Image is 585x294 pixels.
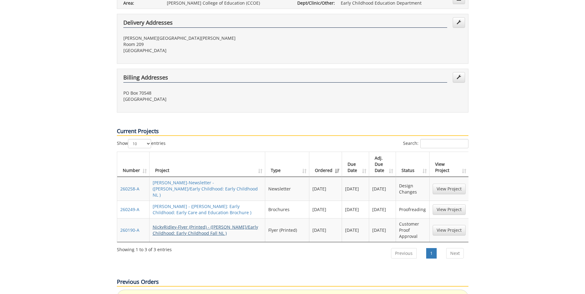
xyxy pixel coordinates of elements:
p: [GEOGRAPHIC_DATA] [123,96,288,102]
td: Design Changes [396,177,429,201]
a: View Project [433,184,466,194]
p: PO Box 70548 [123,90,288,96]
a: NickyRidley-Flyer (Printed) - ([PERSON_NAME]/Early Childhood: Early Childhood Fall NL ) [153,224,258,236]
h4: Billing Addresses [123,75,447,83]
a: 260258-A [120,186,139,192]
p: Current Projects [117,127,468,136]
th: View Project: activate to sort column ascending [430,152,469,177]
label: Search: [403,139,468,148]
td: [DATE] [369,218,396,242]
a: 260190-A [120,227,139,233]
p: [PERSON_NAME][GEOGRAPHIC_DATA][PERSON_NAME] [123,35,288,41]
td: Customer Proof Approval [396,218,429,242]
th: Type: activate to sort column ascending [265,152,309,177]
input: Search: [420,139,468,148]
th: Project: activate to sort column ascending [150,152,266,177]
a: View Project [433,225,466,235]
a: View Project [433,204,466,215]
select: Showentries [128,139,151,148]
td: Flyer (Printed) [265,218,309,242]
th: Due Date: activate to sort column ascending [342,152,369,177]
td: [DATE] [309,218,342,242]
h4: Delivery Addresses [123,20,447,28]
td: [DATE] [342,201,369,218]
td: [DATE] [309,177,342,201]
a: [PERSON_NAME] - ([PERSON_NAME]: Early Childhood: Early Care and Education Brochure ) [153,203,251,215]
td: Proofreading [396,201,429,218]
td: [DATE] [369,177,396,201]
a: 260249-A [120,206,139,212]
a: [PERSON_NAME]-Newsletter - ([PERSON_NAME]/Early Childhood: Early Childhood NL ) [153,180,258,198]
td: [DATE] [342,177,369,201]
td: [DATE] [342,218,369,242]
p: Previous Orders [117,278,468,287]
a: Edit Addresses [453,17,465,28]
p: [GEOGRAPHIC_DATA] [123,47,288,54]
a: Next [446,248,464,259]
div: Showing 1 to 3 of 3 entries [117,244,172,253]
td: [DATE] [309,201,342,218]
td: [DATE] [369,201,396,218]
a: Previous [391,248,417,259]
a: Edit Addresses [453,72,465,83]
th: Status: activate to sort column ascending [396,152,429,177]
td: Brochures [265,201,309,218]
p: Room 209 [123,41,288,47]
label: Show entries [117,139,166,148]
th: Ordered: activate to sort column ascending [309,152,342,177]
th: Adj. Due Date: activate to sort column ascending [369,152,396,177]
th: Number: activate to sort column ascending [117,152,150,177]
td: Newsletter [265,177,309,201]
a: 1 [426,248,437,259]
